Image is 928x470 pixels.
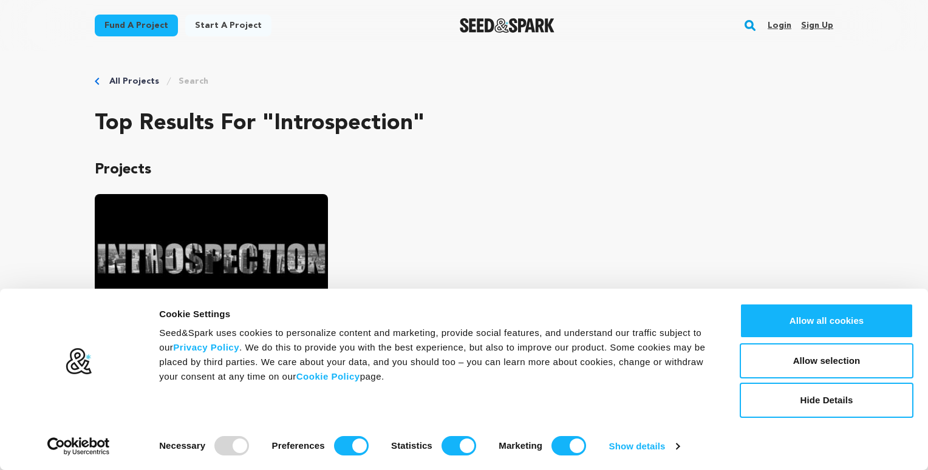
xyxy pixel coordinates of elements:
button: Allow all cookies [740,303,913,338]
div: Breadcrumb [95,75,833,87]
a: Fund a project [95,15,178,36]
a: Search [179,75,208,87]
strong: Statistics [391,440,432,451]
button: Allow selection [740,343,913,378]
h2: Top results for "introspection" [95,112,833,136]
p: Projects [95,160,833,180]
a: Sign up [801,16,833,35]
a: Cookie Policy [296,371,360,381]
a: Start a project [185,15,271,36]
strong: Marketing [499,440,542,451]
a: Usercentrics Cookiebot - opens in a new window [26,437,132,455]
a: Show details [609,437,680,455]
img: Seed&Spark Logo Dark Mode [460,18,555,33]
img: logo [65,347,92,375]
div: Seed&Spark uses cookies to personalize content and marketing, provide social features, and unders... [159,326,712,384]
a: All Projects [109,75,159,87]
strong: Preferences [272,440,325,451]
a: Privacy Policy [173,342,239,352]
a: Seed&Spark Homepage [460,18,555,33]
div: Cookie Settings [159,307,712,321]
a: Fund Introspection [95,194,328,441]
strong: Necessary [159,440,205,451]
a: Login [768,16,791,35]
button: Hide Details [740,383,913,418]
